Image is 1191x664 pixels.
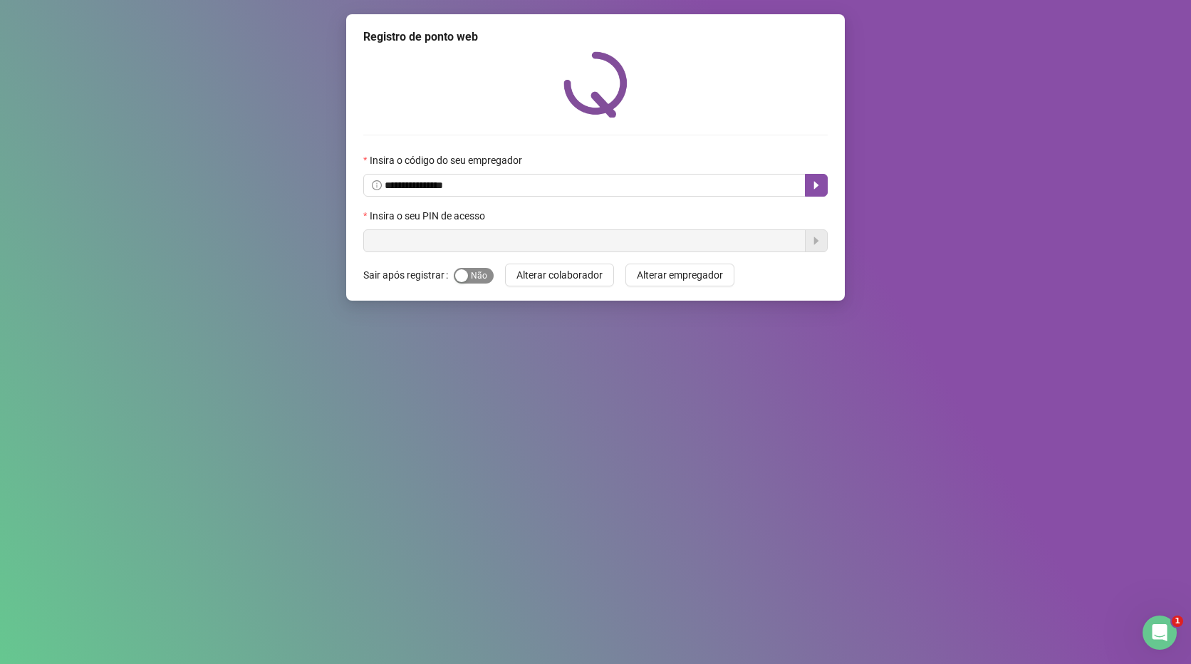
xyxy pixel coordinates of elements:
[811,180,822,191] span: caret-right
[1172,616,1183,627] span: 1
[505,264,614,286] button: Alterar colaborador
[516,267,603,283] span: Alterar colaborador
[363,28,828,46] div: Registro de ponto web
[363,264,454,286] label: Sair após registrar
[363,152,531,168] label: Insira o código do seu empregador
[625,264,734,286] button: Alterar empregador
[563,51,628,118] img: QRPoint
[1143,616,1177,650] iframe: Intercom live chat
[372,180,382,190] span: info-circle
[363,208,494,224] label: Insira o seu PIN de acesso
[637,267,723,283] span: Alterar empregador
